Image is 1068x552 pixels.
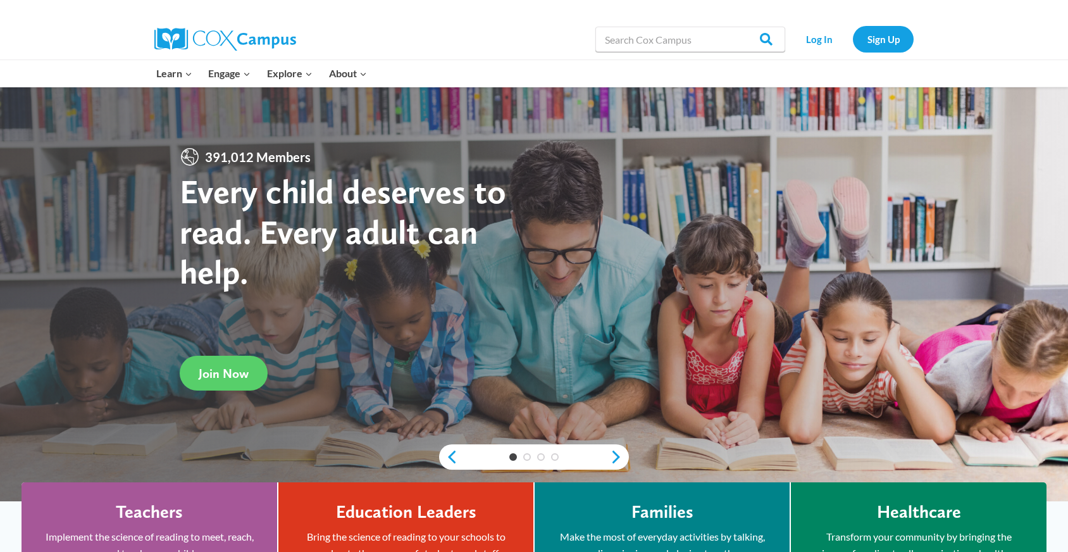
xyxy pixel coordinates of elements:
h4: Families [631,501,693,523]
div: content slider buttons [439,444,629,470]
nav: Secondary Navigation [792,26,914,52]
a: 2 [523,453,531,461]
h4: Teachers [116,501,183,523]
a: 4 [551,453,559,461]
input: Search Cox Campus [595,27,785,52]
a: Join Now [180,356,268,391]
span: About [329,65,367,82]
h4: Education Leaders [336,501,476,523]
a: 3 [537,453,545,461]
span: Engage [208,65,251,82]
span: Explore [267,65,313,82]
span: Join Now [199,366,249,381]
span: 391,012 Members [200,147,316,167]
a: previous [439,449,458,465]
span: Learn [156,65,192,82]
a: next [610,449,629,465]
nav: Primary Navigation [148,60,375,87]
img: Cox Campus [154,28,296,51]
strong: Every child deserves to read. Every adult can help. [180,171,506,292]
h4: Healthcare [877,501,961,523]
a: Log In [792,26,847,52]
a: 1 [509,453,517,461]
a: Sign Up [853,26,914,52]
